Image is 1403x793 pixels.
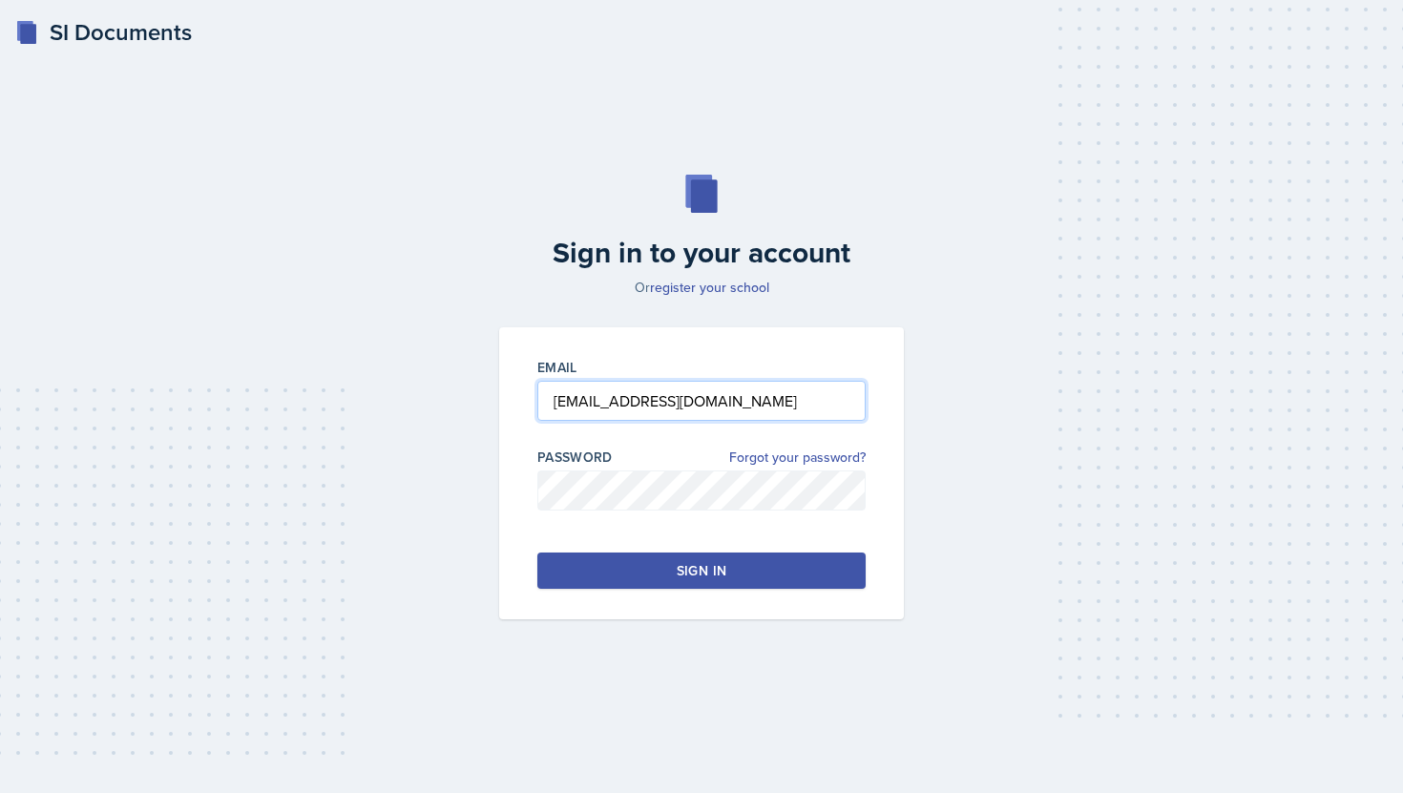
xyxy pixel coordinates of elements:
[537,553,866,589] button: Sign in
[677,561,726,580] div: Sign in
[537,448,613,467] label: Password
[537,358,577,377] label: Email
[729,448,866,468] a: Forgot your password?
[488,278,915,297] p: Or
[537,381,866,421] input: Email
[488,236,915,270] h2: Sign in to your account
[15,15,192,50] a: SI Documents
[650,278,769,297] a: register your school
